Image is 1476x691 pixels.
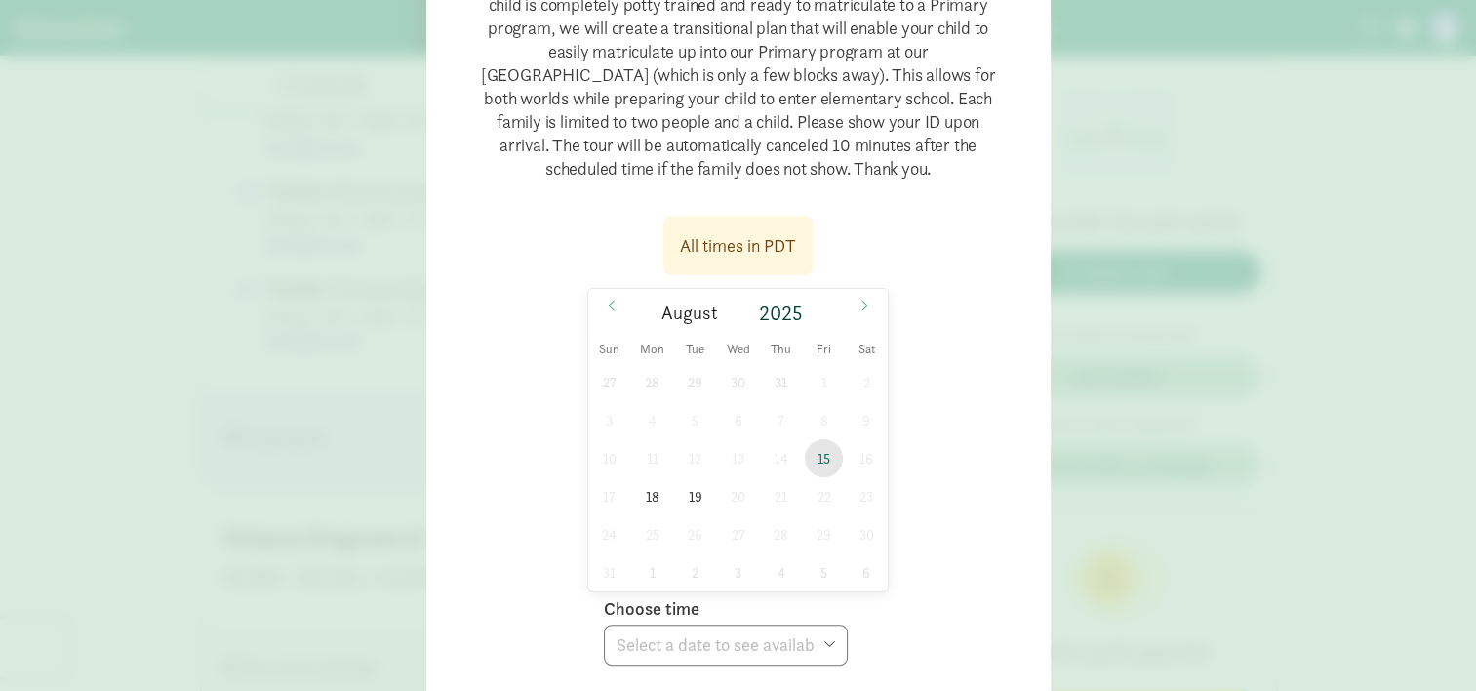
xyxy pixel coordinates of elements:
span: August [661,305,718,323]
span: August 19, 2025 [676,477,714,515]
span: Sun [588,344,631,356]
span: Mon [631,344,674,356]
span: Sat [845,344,888,356]
span: September 1, 2025 [633,553,671,591]
span: August 15, 2025 [805,439,843,477]
span: Thu [760,344,803,356]
span: August 18, 2025 [633,477,671,515]
span: Fri [802,344,845,356]
div: All times in PDT [680,232,796,259]
span: Wed [717,344,760,356]
label: Choose time [604,597,699,621]
span: Tue [674,344,717,356]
